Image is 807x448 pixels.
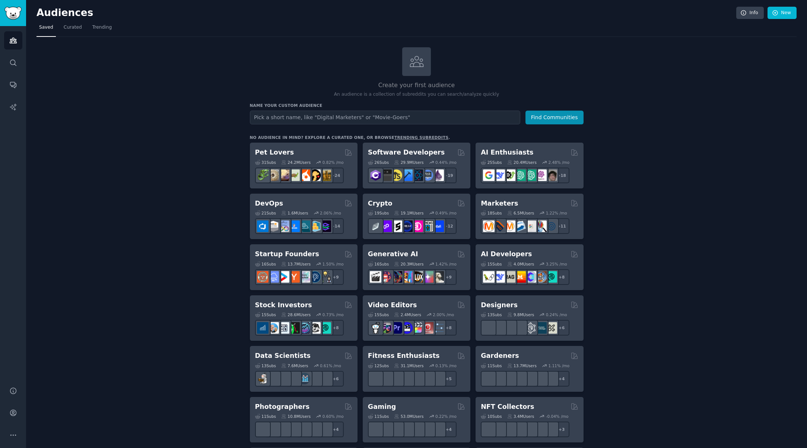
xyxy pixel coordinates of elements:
h2: AI Enthusiasts [481,148,533,157]
h2: Gaming [368,402,396,412]
img: statistics [278,373,289,384]
img: cockatiel [299,169,310,181]
div: 13.7M Users [507,363,537,368]
img: logodesign [493,322,505,334]
img: vegetablegardening [483,373,495,384]
h2: Marketers [481,199,518,208]
img: SonyAlpha [288,424,300,435]
img: DreamBooth [432,271,444,283]
img: streetphotography [267,424,279,435]
img: ValueInvesting [267,322,279,334]
div: 1.42 % /mo [435,261,457,267]
img: defiblockchain [412,220,423,232]
img: dalle2 [380,271,392,283]
div: 0.61 % /mo [320,363,341,368]
div: + 3 [554,422,569,437]
h2: Stock Investors [255,301,312,310]
div: 0.49 % /mo [435,210,457,216]
img: ballpython [267,169,279,181]
img: premiere [391,322,402,334]
span: Trending [92,24,112,31]
div: 11 Sub s [255,414,276,419]
img: Rag [504,271,515,283]
div: 18 Sub s [481,210,502,216]
img: OpenseaMarket [535,424,547,435]
img: DeepSeek [493,271,505,283]
img: dividends [257,322,269,334]
input: Pick a short name, like "Digital Marketers" or "Movie-Goers" [250,111,520,124]
img: NFTExchange [483,424,495,435]
a: Info [736,7,764,19]
div: + 8 [441,320,457,336]
img: googleads [525,220,536,232]
img: chatgpt_prompts_ [525,169,536,181]
img: canon [299,424,310,435]
div: 1.6M Users [281,210,308,216]
img: UX_Design [546,322,557,334]
img: bigseo [493,220,505,232]
img: linux_gaming [370,424,381,435]
img: datascience [267,373,279,384]
div: + 18 [554,168,569,183]
img: datasets [309,373,321,384]
img: succulents [493,373,505,384]
h2: DevOps [255,199,283,208]
img: csharp [370,169,381,181]
img: OpenSourceAI [525,271,536,283]
img: software [380,169,392,181]
img: UI_Design [504,322,515,334]
img: platformengineering [299,220,310,232]
div: 7.6M Users [281,363,308,368]
img: UXDesign [514,322,526,334]
div: 6.5M Users [507,210,534,216]
div: 4.0M Users [507,261,534,267]
div: 2.48 % /mo [548,160,569,165]
div: 16 Sub s [255,261,276,267]
div: 15 Sub s [368,312,389,317]
div: + 4 [328,422,344,437]
img: OpenSeaNFT [514,424,526,435]
img: DeepSeek [493,169,505,181]
div: 20.3M Users [394,261,423,267]
img: leopardgeckos [278,169,289,181]
div: 26 Sub s [368,160,389,165]
img: fitness30plus [412,373,423,384]
h2: Create your first audience [250,81,584,90]
img: AItoolsCatalog [504,169,515,181]
div: 2.00 % /mo [433,312,454,317]
div: 1.50 % /mo [323,261,344,267]
img: VideoEditors [401,322,413,334]
img: herpetology [257,169,269,181]
div: 19 Sub s [368,210,389,216]
img: startup [278,271,289,283]
img: ethfinance [370,220,381,232]
div: + 6 [328,371,344,387]
h2: Crypto [368,199,393,208]
div: 29.9M Users [394,160,423,165]
div: 0.82 % /mo [323,160,344,165]
img: learndesign [535,322,547,334]
img: macgaming [391,424,402,435]
div: 0.73 % /mo [323,312,344,317]
div: 2.06 % /mo [320,210,341,216]
img: GYM [370,373,381,384]
img: OpenAIDev [535,169,547,181]
img: physicaltherapy [422,373,433,384]
img: dogbreed [320,169,331,181]
img: Entrepreneurship [309,271,321,283]
img: EntrepreneurRideAlong [257,271,269,283]
img: starryai [422,271,433,283]
img: SaaS [267,271,279,283]
img: ArtificalIntelligence [546,169,557,181]
img: AskComputerScience [422,169,433,181]
div: 9.8M Users [507,312,534,317]
div: 0.13 % /mo [435,363,457,368]
div: + 8 [328,320,344,336]
h2: Data Scientists [255,351,311,360]
img: NFTMarketplace [493,424,505,435]
div: + 24 [328,168,344,183]
div: 11 Sub s [481,363,502,368]
div: 28.6M Users [281,312,311,317]
img: iOSProgramming [401,169,413,181]
img: defi_ [432,220,444,232]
